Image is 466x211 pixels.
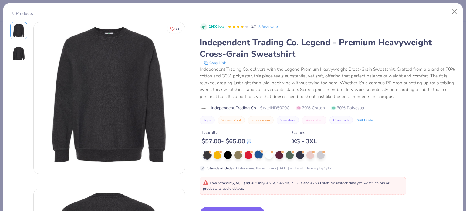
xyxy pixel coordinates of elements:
button: Tops [200,116,215,124]
div: Typically [201,129,251,136]
div: Print Guide [356,118,373,123]
img: Front [34,22,185,174]
span: Style IND5000C [260,105,289,111]
span: Independent Trading Co. [211,105,257,111]
div: XS - 3XL [292,138,317,145]
button: Embroidery [248,116,274,124]
button: Sweatshirt [302,116,326,124]
button: Like [167,24,182,33]
div: Independent Trading Co. Legend - Premium Heavyweight Cross-Grain Sweatshirt [200,37,456,60]
span: 11 [176,27,179,30]
button: Screen Print [218,116,245,124]
span: Only 845 Ss, 945 Ms, 733 Ls and 475 XLs left. Switch colors or products to avoid delays. [203,181,389,191]
span: 30% Polyester [331,105,365,111]
div: Independent Trading Co. delivers with the Legend Premium Heavyweight Cross-Grain Sweatshirt. Craf... [200,66,456,100]
strong: Standard Order : [207,166,235,171]
a: 3 Reviews [258,24,279,29]
button: copy to clipboard [202,60,228,66]
div: Comes In [292,129,317,136]
div: Order using these colors [DATE] and we’ll delivery by 9/17. [207,165,333,171]
button: Close [449,6,460,18]
div: 3.7 Stars [228,22,248,32]
img: brand logo [200,106,208,111]
img: Front [12,23,26,38]
img: Back [12,46,26,61]
span: 70% Cotton [296,105,325,111]
button: Crewneck [329,116,353,124]
span: 3.7 [251,24,256,29]
div: $ 57.00 - $ 65.00 [201,138,251,145]
span: 29K Clicks [209,24,224,29]
span: No restock date yet. [330,181,363,185]
strong: Low Stock in S, M, L and XL : [210,181,256,185]
button: Sweaters [277,116,299,124]
div: Products [10,10,33,17]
